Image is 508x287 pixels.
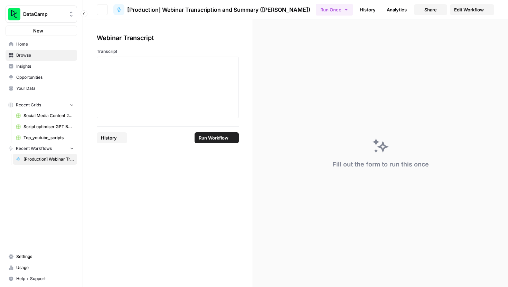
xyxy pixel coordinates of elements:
[332,160,429,169] div: Fill out the form to run this once
[424,6,437,13] span: Share
[23,11,65,18] span: DataCamp
[6,262,77,273] a: Usage
[97,48,239,55] label: Transcript
[13,132,77,143] a: Top_youtube_scripts
[16,145,52,152] span: Recent Workflows
[13,121,77,132] a: Script optimiser GPT Build V2 Grid
[6,72,77,83] a: Opportunities
[6,100,77,110] button: Recent Grids
[13,110,77,121] a: Social Media Content 2025
[127,6,310,14] span: [Production] Webinar Transcription and Summary ([PERSON_NAME])
[356,4,380,15] a: History
[16,63,74,69] span: Insights
[16,102,41,108] span: Recent Grids
[33,27,43,34] span: New
[6,39,77,50] a: Home
[16,74,74,80] span: Opportunities
[414,4,447,15] button: Share
[16,253,74,260] span: Settings
[16,52,74,58] span: Browse
[23,124,74,130] span: Script optimiser GPT Build V2 Grid
[6,83,77,94] a: Your Data
[6,143,77,154] button: Recent Workflows
[383,4,411,15] a: Analytics
[23,113,74,119] span: Social Media Content 2025
[6,251,77,262] a: Settings
[16,265,74,271] span: Usage
[16,41,74,47] span: Home
[6,26,77,36] button: New
[6,50,77,61] a: Browse
[6,61,77,72] a: Insights
[195,132,239,143] button: Run Workflow
[16,85,74,92] span: Your Data
[316,4,353,16] button: Run Once
[101,134,117,141] span: History
[97,33,239,43] div: Webinar Transcript
[450,4,494,15] a: Edit Workflow
[8,8,20,20] img: DataCamp Logo
[199,134,228,141] span: Run Workflow
[454,6,484,13] span: Edit Workflow
[23,135,74,141] span: Top_youtube_scripts
[6,273,77,284] button: Help + Support
[6,6,77,23] button: Workspace: DataCamp
[13,154,77,165] a: [Production] Webinar Transcription and Summary ([PERSON_NAME])
[16,276,74,282] span: Help + Support
[97,132,127,143] button: History
[113,4,310,15] a: [Production] Webinar Transcription and Summary ([PERSON_NAME])
[23,156,74,162] span: [Production] Webinar Transcription and Summary ([PERSON_NAME])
